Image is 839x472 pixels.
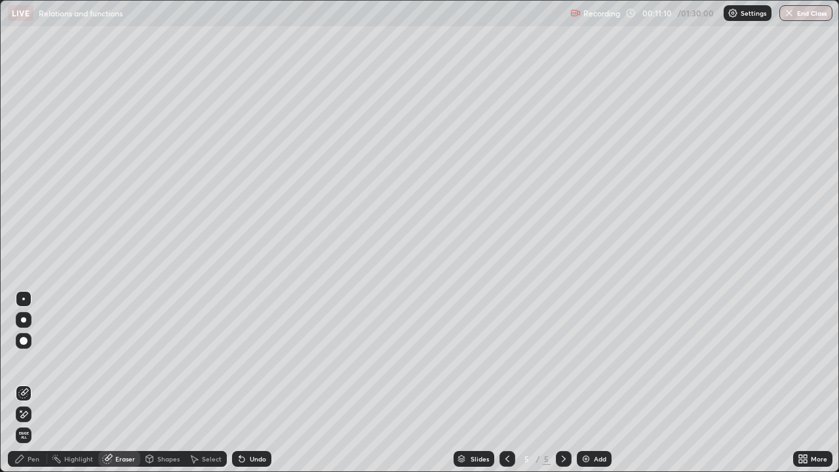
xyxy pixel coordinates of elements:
div: Undo [250,456,266,462]
p: Recording [583,9,620,18]
div: Select [202,456,222,462]
div: Highlight [64,456,93,462]
button: End Class [779,5,832,21]
div: 5 [520,455,534,463]
div: More [811,456,827,462]
div: Eraser [115,456,135,462]
div: Slides [471,456,489,462]
p: LIVE [12,8,29,18]
div: / [536,455,540,463]
span: Erase all [16,431,31,439]
p: Settings [741,10,766,16]
p: Relations and functions [39,8,123,18]
img: add-slide-button [581,454,591,464]
div: Pen [28,456,39,462]
img: class-settings-icons [728,8,738,18]
div: Add [594,456,606,462]
img: recording.375f2c34.svg [570,8,581,18]
div: Shapes [157,456,180,462]
div: 5 [543,453,551,465]
img: end-class-cross [784,8,794,18]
